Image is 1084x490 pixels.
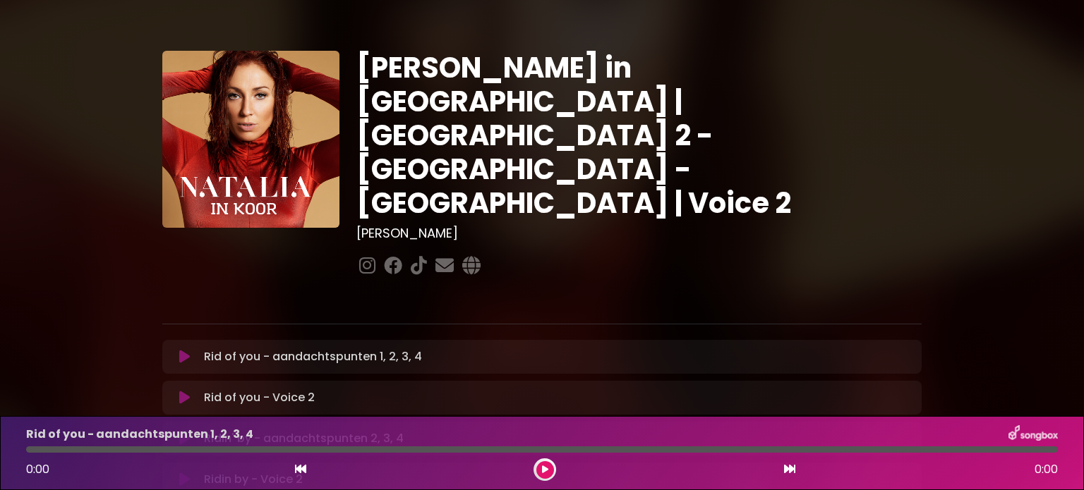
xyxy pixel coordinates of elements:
h3: [PERSON_NAME] [356,226,922,241]
p: Rid of you - Voice 2 [204,389,315,406]
p: Rid of you - aandachtspunten 1, 2, 3, 4 [26,426,253,443]
span: 0:00 [26,461,49,477]
h1: [PERSON_NAME] in [GEOGRAPHIC_DATA] | [GEOGRAPHIC_DATA] 2 - [GEOGRAPHIC_DATA] - [GEOGRAPHIC_DATA] ... [356,51,922,220]
img: songbox-logo-white.png [1008,425,1058,443]
p: Rid of you - aandachtspunten 1, 2, 3, 4 [204,348,422,365]
span: 0:00 [1035,461,1058,478]
img: YTVS25JmS9CLUqXqkEhs [162,51,339,228]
